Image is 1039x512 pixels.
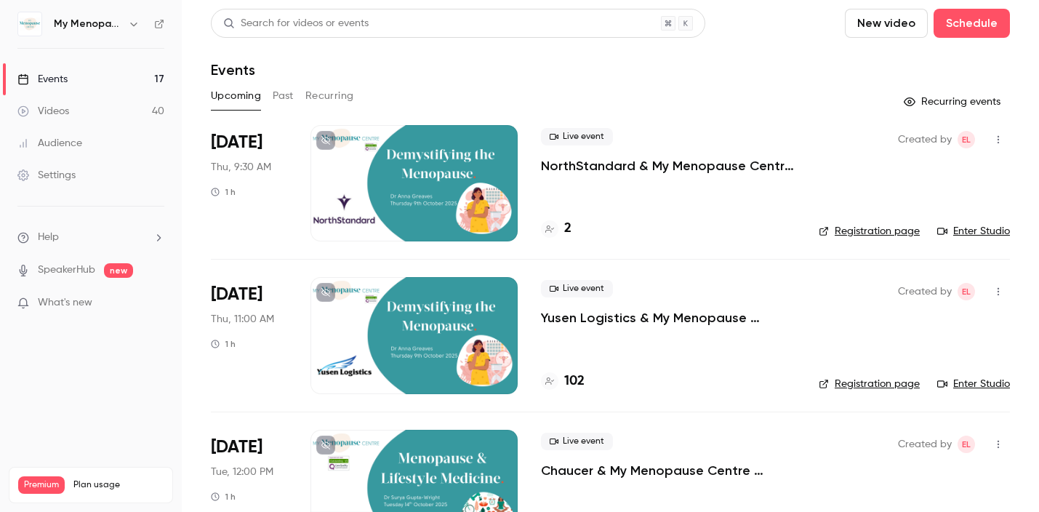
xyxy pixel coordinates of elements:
[962,436,971,453] span: EL
[223,16,369,31] div: Search for videos or events
[845,9,928,38] button: New video
[541,372,585,391] a: 102
[211,312,274,327] span: Thu, 11:00 AM
[541,309,795,327] a: Yusen Logistics & My Menopause Centre, presents "Demystifying the Menopause"
[958,283,975,300] span: Emma Lambourne
[958,436,975,453] span: Emma Lambourne
[211,465,273,479] span: Tue, 12:00 PM
[898,131,952,148] span: Created by
[898,283,952,300] span: Created by
[211,491,236,503] div: 1 h
[541,433,613,450] span: Live event
[104,263,133,278] span: new
[958,131,975,148] span: Emma Lambourne
[211,436,262,459] span: [DATE]
[937,224,1010,239] a: Enter Studio
[937,377,1010,391] a: Enter Studio
[73,479,164,491] span: Plan usage
[541,219,571,239] a: 2
[38,230,59,245] span: Help
[211,61,255,79] h1: Events
[541,157,795,175] a: NorthStandard & My Menopause Centre presents "Demystifying the Menopause"
[17,168,76,183] div: Settings
[819,377,920,391] a: Registration page
[211,131,262,154] span: [DATE]
[17,72,68,87] div: Events
[211,160,271,175] span: Thu, 9:30 AM
[18,476,65,494] span: Premium
[541,280,613,297] span: Live event
[211,277,287,393] div: Oct 9 Thu, 11:00 AM (Europe/London)
[38,263,95,278] a: SpeakerHub
[17,230,164,245] li: help-dropdown-opener
[17,104,69,119] div: Videos
[54,17,122,31] h6: My Menopause Centre
[564,219,571,239] h4: 2
[962,283,971,300] span: EL
[898,436,952,453] span: Created by
[211,283,262,306] span: [DATE]
[211,186,236,198] div: 1 h
[897,90,1010,113] button: Recurring events
[564,372,585,391] h4: 102
[934,9,1010,38] button: Schedule
[17,136,82,151] div: Audience
[541,462,795,479] a: Chaucer & My Menopause Centre presents, "Menopause & Lifestyle Medicine"
[147,297,164,310] iframe: Noticeable Trigger
[962,131,971,148] span: EL
[211,125,287,241] div: Oct 9 Thu, 9:30 AM (Europe/London)
[305,84,354,108] button: Recurring
[541,128,613,145] span: Live event
[211,338,236,350] div: 1 h
[819,224,920,239] a: Registration page
[18,12,41,36] img: My Menopause Centre
[211,84,261,108] button: Upcoming
[38,295,92,311] span: What's new
[273,84,294,108] button: Past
